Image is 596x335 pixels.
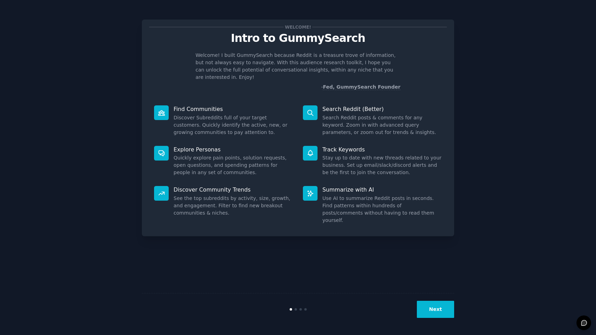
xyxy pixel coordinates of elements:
[322,146,442,153] p: Track Keywords
[149,32,447,44] p: Intro to GummySearch
[174,154,293,176] dd: Quickly explore pain points, solution requests, open questions, and spending patterns for people ...
[417,301,454,318] button: Next
[174,146,293,153] p: Explore Personas
[321,83,400,91] div: -
[322,114,442,136] dd: Search Reddit posts & comments for any keyword. Zoom in with advanced query parameters, or zoom o...
[174,195,293,217] dd: See the top subreddits by activity, size, growth, and engagement. Filter to find new breakout com...
[174,114,293,136] dd: Discover Subreddits full of your target customers. Quickly identify the active, new, or growing c...
[323,84,400,90] a: Fed, GummySearch Founder
[322,195,442,224] dd: Use AI to summarize Reddit posts in seconds. Find patterns within hundreds of posts/comments with...
[196,52,400,81] p: Welcome! I built GummySearch because Reddit is a treasure trove of information, but not always ea...
[322,154,442,176] dd: Stay up to date with new threads related to your business. Set up email/slack/discord alerts and ...
[284,23,312,31] span: Welcome!
[174,186,293,193] p: Discover Community Trends
[174,105,293,113] p: Find Communities
[322,186,442,193] p: Summarize with AI
[322,105,442,113] p: Search Reddit (Better)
